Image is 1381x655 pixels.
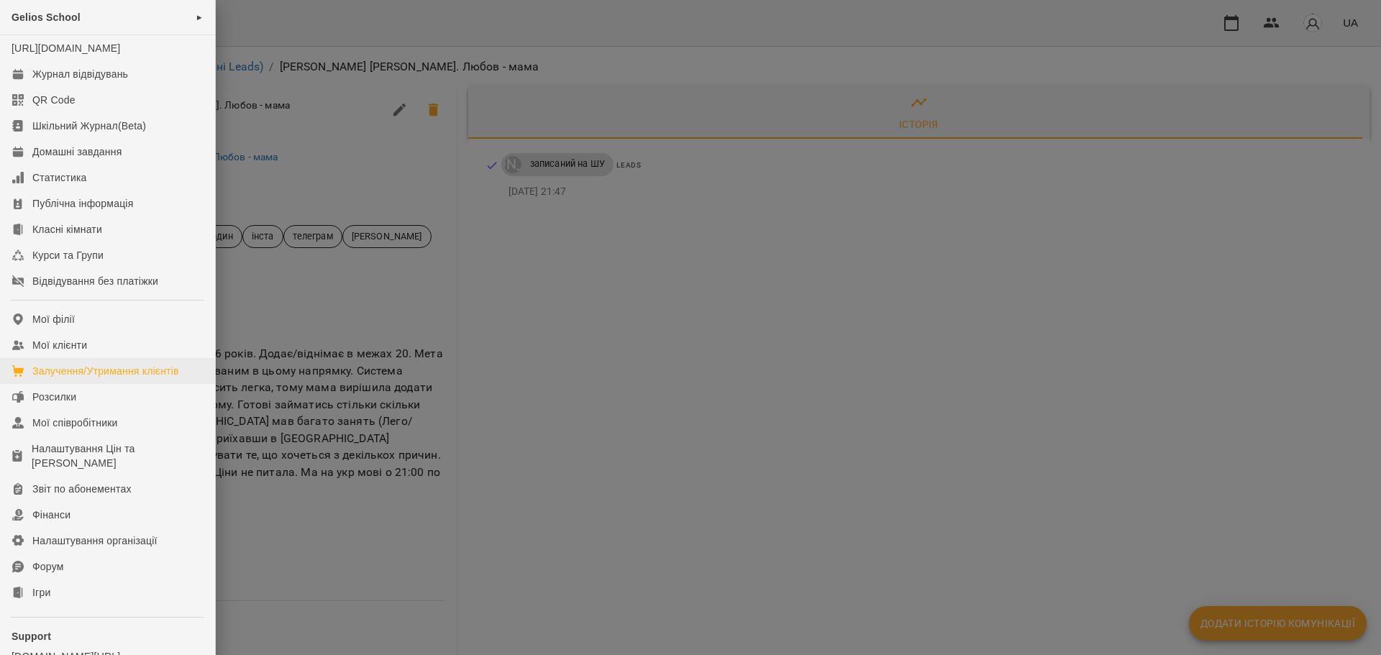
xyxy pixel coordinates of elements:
div: Залучення/Утримання клієнтів [32,364,179,378]
div: Налаштування Цін та [PERSON_NAME] [32,441,204,470]
div: QR Code [32,93,76,107]
div: Статистика [32,170,87,185]
div: Налаштування організації [32,533,158,548]
div: Класні кімнати [32,222,102,237]
div: Розсилки [32,390,76,404]
div: Звіт по абонементах [32,482,132,496]
div: Форум [32,559,64,574]
div: Мої співробітники [32,416,118,430]
div: Ігри [32,585,50,600]
p: Support [12,629,204,643]
span: ► [196,12,204,23]
span: Gelios School [12,12,81,23]
div: Фінанси [32,508,70,522]
div: Мої філії [32,312,75,326]
div: Публічна інформація [32,196,133,211]
div: Домашні завдання [32,145,122,159]
div: Шкільний Журнал(Beta) [32,119,146,133]
div: Журнал відвідувань [32,67,128,81]
div: Мої клієнти [32,338,87,352]
div: Курси та Групи [32,248,104,262]
a: [URL][DOMAIN_NAME] [12,42,120,54]
div: Відвідування без платіжки [32,274,158,288]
